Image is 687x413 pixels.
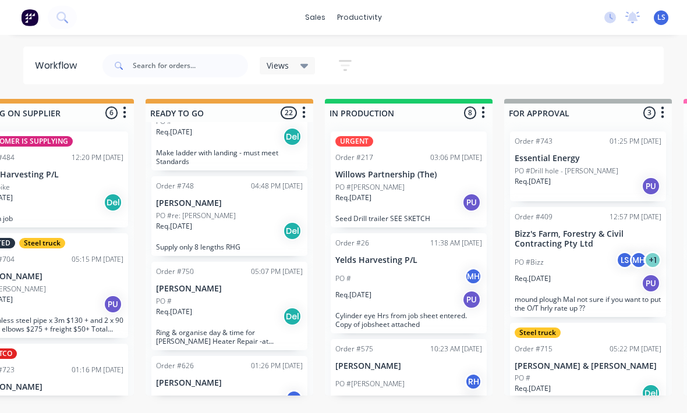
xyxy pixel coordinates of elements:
[19,238,65,248] div: Steel truck
[156,266,194,277] div: Order #750
[156,307,192,317] p: Req. [DATE]
[515,383,551,394] p: Req. [DATE]
[104,193,122,212] div: Del
[331,233,487,333] div: Order #2611:38 AM [DATE]Yelds Harvesting P/LPO #MHReq.[DATE]PUCylinder eye Hrs from job sheet ent...
[251,361,303,371] div: 01:26 PM [DATE]
[515,176,551,187] p: Req. [DATE]
[156,181,194,191] div: Order #748
[104,295,122,314] div: PU
[515,154,661,163] p: Essential Energy
[156,211,236,221] p: PO #re: [PERSON_NAME]
[616,251,633,269] div: LS
[335,379,405,389] p: PO #[PERSON_NAME]
[156,221,192,232] p: Req. [DATE]
[335,395,371,405] p: Req. [DATE]
[515,327,561,338] div: Steel truck
[35,59,83,73] div: Workflow
[462,193,481,212] div: PU
[630,251,647,269] div: MH
[515,373,530,383] p: PO #
[335,238,369,248] div: Order #26
[72,365,123,375] div: 01:16 PM [DATE]
[515,273,551,284] p: Req. [DATE]
[335,170,482,180] p: Willows Partnership (The)
[515,344,553,354] div: Order #715
[610,344,661,354] div: 05:22 PM [DATE]
[610,212,661,222] div: 12:57 PM [DATE]
[515,295,661,312] p: mound plough Mal not sure if you want to put the O/T hrly rate up ??
[156,284,303,294] p: [PERSON_NAME]
[72,152,123,163] div: 12:20 PM [DATE]
[299,9,331,26] div: sales
[156,148,303,166] p: Make ladder with landing - must meet Standards
[642,274,660,293] div: PU
[462,290,481,309] div: PU
[335,193,371,203] p: Req. [DATE]
[267,59,289,72] span: Views
[156,296,172,307] p: PO #
[510,207,666,317] div: Order #40912:57 PM [DATE]Bizz's Farm, Forestry & Civil Contracting Pty LtdPO #BizzLSMH+1Req.[DATE...
[151,262,307,350] div: Order #75005:07 PM [DATE][PERSON_NAME]PO #Req.[DATE]DelRing & organise day & time for [PERSON_NAM...
[642,384,660,403] div: Del
[156,378,303,388] p: [PERSON_NAME]
[515,229,661,249] p: Bizz's Farm, Forestry & Civil Contracting Pty Ltd
[335,182,405,193] p: PO #[PERSON_NAME]
[156,361,194,371] div: Order #626
[251,266,303,277] div: 05:07 PM [DATE]
[335,290,371,300] p: Req. [DATE]
[285,390,303,407] div: LS
[335,214,482,223] p: Seed Drill trailer SEE SKETCH
[515,166,618,176] p: PO #Drill hole - [PERSON_NAME]
[515,136,553,147] div: Order #743
[510,131,666,201] div: Order #74301:25 PM [DATE]Essential EnergyPO #Drill hole - [PERSON_NAME]Req.[DATE]PU
[465,373,482,390] div: RH
[283,307,302,326] div: Del
[465,268,482,285] div: MH
[72,254,123,265] div: 05:15 PM [DATE]
[430,238,482,248] div: 11:38 AM [DATE]
[644,251,661,269] div: + 1
[657,12,665,23] span: LS
[133,54,248,77] input: Search for orders...
[283,127,302,146] div: Del
[21,9,38,26] img: Factory
[610,136,661,147] div: 01:25 PM [DATE]
[430,344,482,354] div: 10:23 AM [DATE]
[151,176,307,256] div: Order #74804:48 PM [DATE][PERSON_NAME]PO #re: [PERSON_NAME]Req.[DATE]DelSupply only 8 lengths RHG
[430,152,482,163] div: 03:06 PM [DATE]
[156,127,192,137] p: Req. [DATE]
[335,361,482,371] p: [PERSON_NAME]
[642,177,660,195] div: PU
[335,136,373,147] div: URGENT
[335,344,373,354] div: Order #575
[335,311,482,329] p: Cylinder eye Hrs from job sheet entered. Copy of jobsheet attached
[515,257,544,268] p: PO #Bizz
[156,198,303,208] p: [PERSON_NAME]
[331,9,388,26] div: productivity
[515,361,661,371] p: [PERSON_NAME] & [PERSON_NAME]
[331,131,487,227] div: URGENTOrder #21703:06 PM [DATE]Willows Partnership (The)PO #[PERSON_NAME]Req.[DATE]PUSeed Drill t...
[335,255,482,265] p: Yelds Harvesting P/L
[156,243,303,251] p: Supply only 8 lengths RHG
[335,273,351,284] p: PO #
[156,328,303,346] p: Ring & organise day & time for [PERSON_NAME] Heater Repair -at [STREET_ADDRESS]
[151,82,307,170] div: PO #Req.[DATE]DelMake ladder with landing - must meet Standards
[283,222,302,240] div: Del
[515,212,553,222] div: Order #409
[251,181,303,191] div: 04:48 PM [DATE]
[335,152,373,163] div: Order #217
